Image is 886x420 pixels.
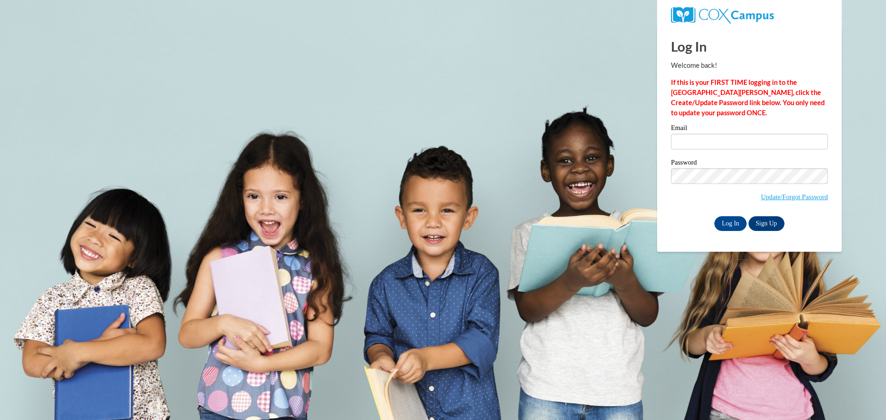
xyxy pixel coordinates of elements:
p: Welcome back! [671,60,828,71]
label: Email [671,124,828,134]
label: Password [671,159,828,168]
h1: Log In [671,37,828,56]
strong: If this is your FIRST TIME logging in to the [GEOGRAPHIC_DATA][PERSON_NAME], click the Create/Upd... [671,78,825,117]
a: Update/Forgot Password [761,193,828,201]
img: COX Campus [671,7,774,24]
a: COX Campus [671,11,774,18]
a: Sign Up [748,216,784,231]
input: Log In [714,216,747,231]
